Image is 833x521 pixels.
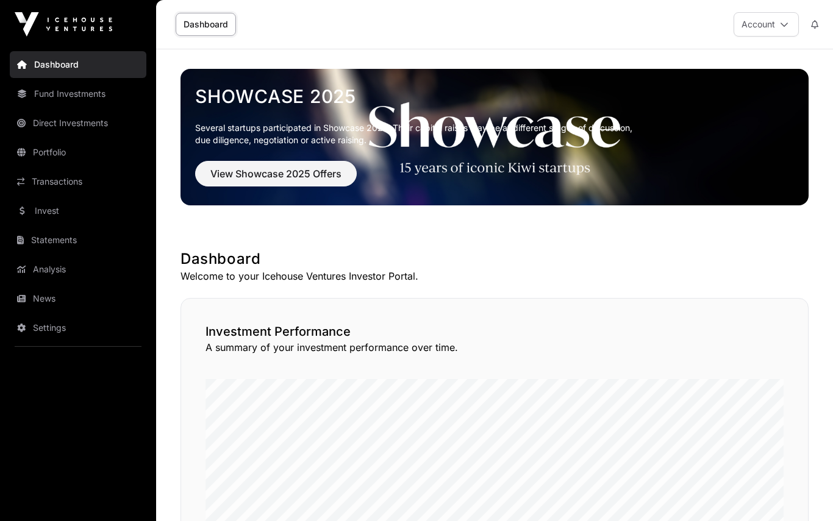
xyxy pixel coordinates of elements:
[10,80,146,107] a: Fund Investments
[10,285,146,312] a: News
[10,139,146,166] a: Portfolio
[10,314,146,341] a: Settings
[10,110,146,136] a: Direct Investments
[10,227,146,253] a: Statements
[195,122,794,146] p: Several startups participated in Showcase 2025. Their capital raises may be at different stages o...
[10,51,146,78] a: Dashboard
[734,12,799,37] button: Account
[210,166,341,181] span: View Showcase 2025 Offers
[181,269,809,283] p: Welcome to your Icehouse Ventures Investor Portal.
[176,13,236,36] a: Dashboard
[10,168,146,195] a: Transactions
[195,161,357,186] button: View Showcase 2025 Offers
[15,12,112,37] img: Icehouse Ventures Logo
[206,340,784,355] p: A summary of your investment performance over time.
[195,173,357,185] a: View Showcase 2025 Offers
[10,256,146,283] a: Analysis
[206,323,784,340] h2: Investment Performance
[10,197,146,224] a: Invest
[181,249,809,269] h1: Dashboard
[181,69,809,205] img: Showcase 2025
[195,85,794,107] a: Showcase 2025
